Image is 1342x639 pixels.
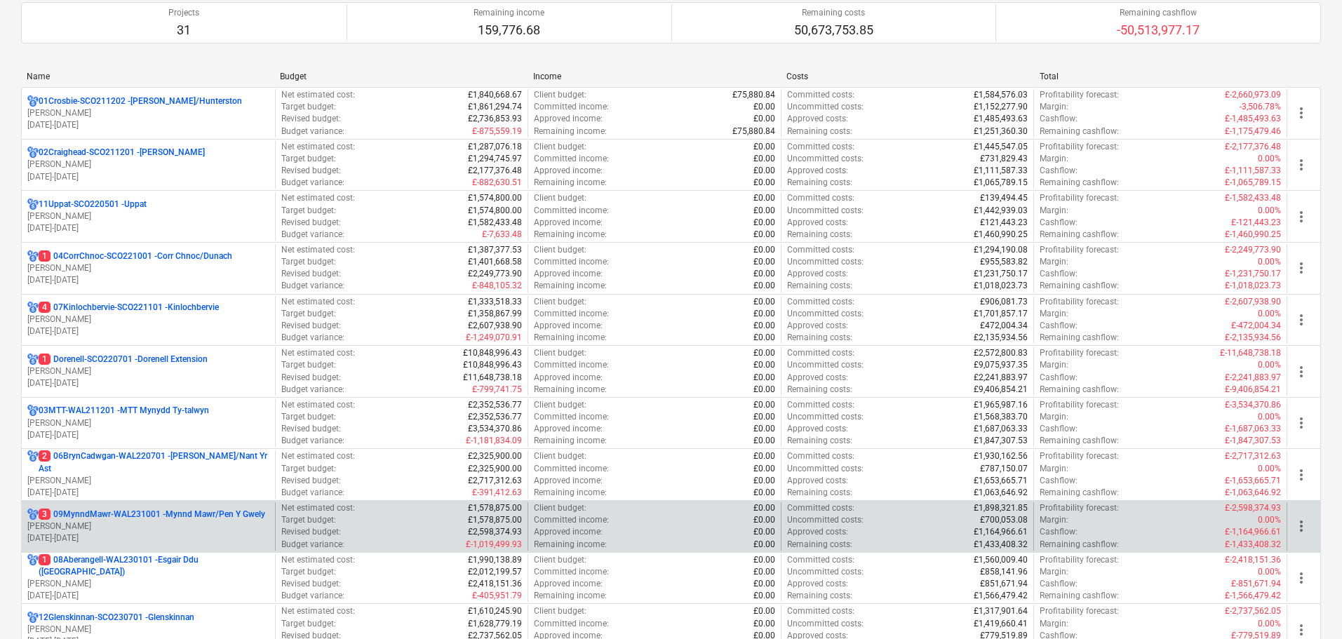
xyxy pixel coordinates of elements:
[753,320,775,332] p: £0.00
[281,126,344,137] p: Budget variance :
[1272,572,1342,639] iframe: Chat Widget
[27,554,39,578] div: Project has multi currencies enabled
[534,384,607,396] p: Remaining income :
[787,256,864,268] p: Uncommitted costs :
[1040,347,1119,359] p: Profitability forecast :
[1040,89,1119,101] p: Profitability forecast :
[1293,466,1310,483] span: more_vert
[466,332,522,344] p: £-1,249,070.91
[27,429,269,441] p: [DATE] - [DATE]
[39,405,209,417] p: 03MTT-WAL211201 - MTT Mynydd Ty-talwyn
[27,250,269,286] div: 104CorrChnoc-SCO221001 -Corr Chnoc/Dunach[PERSON_NAME][DATE]-[DATE]
[27,475,269,487] p: [PERSON_NAME]
[974,126,1028,137] p: £1,251,360.30
[1117,22,1200,39] p: -50,513,977.17
[27,222,269,234] p: [DATE] - [DATE]
[1040,268,1078,280] p: Cashflow :
[974,177,1028,189] p: £1,065,789.15
[474,7,544,19] p: Remaining income
[1225,372,1281,384] p: £-2,241,883.97
[787,217,848,229] p: Approved costs :
[787,280,852,292] p: Remaining costs :
[1040,359,1068,371] p: Margin :
[1225,332,1281,344] p: £-2,135,934.56
[980,296,1028,308] p: £906,081.73
[787,296,854,308] p: Committed costs :
[1040,217,1078,229] p: Cashflow :
[534,153,609,165] p: Committed income :
[534,165,603,177] p: Approved income :
[787,126,852,137] p: Remaining costs :
[281,229,344,241] p: Budget variance :
[980,192,1028,204] p: £139,494.45
[974,347,1028,359] p: £2,572,800.83
[534,423,603,435] p: Approved income :
[27,554,269,603] div: 108Aberangell-WAL230101 -Esgair Ddu ([GEOGRAPHIC_DATA])[PERSON_NAME][DATE]-[DATE]
[281,101,336,113] p: Target budget :
[1231,217,1281,229] p: £-121,443.23
[27,509,39,520] div: Project has multi currencies enabled
[39,554,269,578] p: 08Aberangell-WAL230101 - Esgair Ddu ([GEOGRAPHIC_DATA])
[27,274,269,286] p: [DATE] - [DATE]
[468,411,522,423] p: £2,352,536.77
[468,268,522,280] p: £2,249,773.90
[534,141,586,153] p: Client budget :
[27,612,39,624] div: Project has multi currencies enabled
[27,405,39,417] div: Project has multi currencies enabled
[281,332,344,344] p: Budget variance :
[794,22,873,39] p: 50,673,753.85
[787,113,848,125] p: Approved costs :
[468,165,522,177] p: £2,177,376.48
[482,229,522,241] p: £-7,633.48
[281,423,341,435] p: Revised budget :
[787,89,854,101] p: Committed costs :
[27,509,269,544] div: 309MynndMawr-WAL231001 -Mynnd Mawr/Pen Y Gwely[PERSON_NAME][DATE]-[DATE]
[974,280,1028,292] p: £1,018,023.73
[281,256,336,268] p: Target budget :
[1258,411,1281,423] p: 0.00%
[27,171,269,183] p: [DATE] - [DATE]
[753,384,775,396] p: £0.00
[27,147,39,159] div: Project has multi currencies enabled
[281,217,341,229] p: Revised budget :
[787,153,864,165] p: Uncommitted costs :
[27,72,269,81] div: Name
[787,372,848,384] p: Approved costs :
[468,141,522,153] p: £1,287,076.18
[974,268,1028,280] p: £1,231,750.17
[974,411,1028,423] p: £1,568,383.70
[1293,518,1310,534] span: more_vert
[27,159,269,170] p: [PERSON_NAME]
[39,354,51,365] span: 1
[281,384,344,396] p: Budget variance :
[1040,256,1068,268] p: Margin :
[753,411,775,423] p: £0.00
[1231,320,1281,332] p: £-472,004.34
[787,384,852,396] p: Remaining costs :
[534,399,586,411] p: Client budget :
[472,177,522,189] p: £-882,630.51
[753,308,775,320] p: £0.00
[281,308,336,320] p: Target budget :
[1040,423,1078,435] p: Cashflow :
[39,509,265,520] p: 09MynndMawr-WAL231001 - Mynnd Mawr/Pen Y Gwely
[1293,363,1310,380] span: more_vert
[534,256,609,268] p: Committed income :
[534,229,607,241] p: Remaining income :
[1040,384,1119,396] p: Remaining cashflow :
[281,359,336,371] p: Target budget :
[1293,415,1310,431] span: more_vert
[787,399,854,411] p: Committed costs :
[974,229,1028,241] p: £1,460,990.25
[534,89,586,101] p: Client budget :
[753,217,775,229] p: £0.00
[1258,256,1281,268] p: 0.00%
[1225,423,1281,435] p: £-1,687,063.33
[27,450,39,474] div: Project has multi currencies enabled
[1040,308,1068,320] p: Margin :
[39,302,51,313] span: 4
[1293,311,1310,328] span: more_vert
[974,359,1028,371] p: £9,075,937.35
[468,89,522,101] p: £1,840,668.67
[534,411,609,423] p: Committed income :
